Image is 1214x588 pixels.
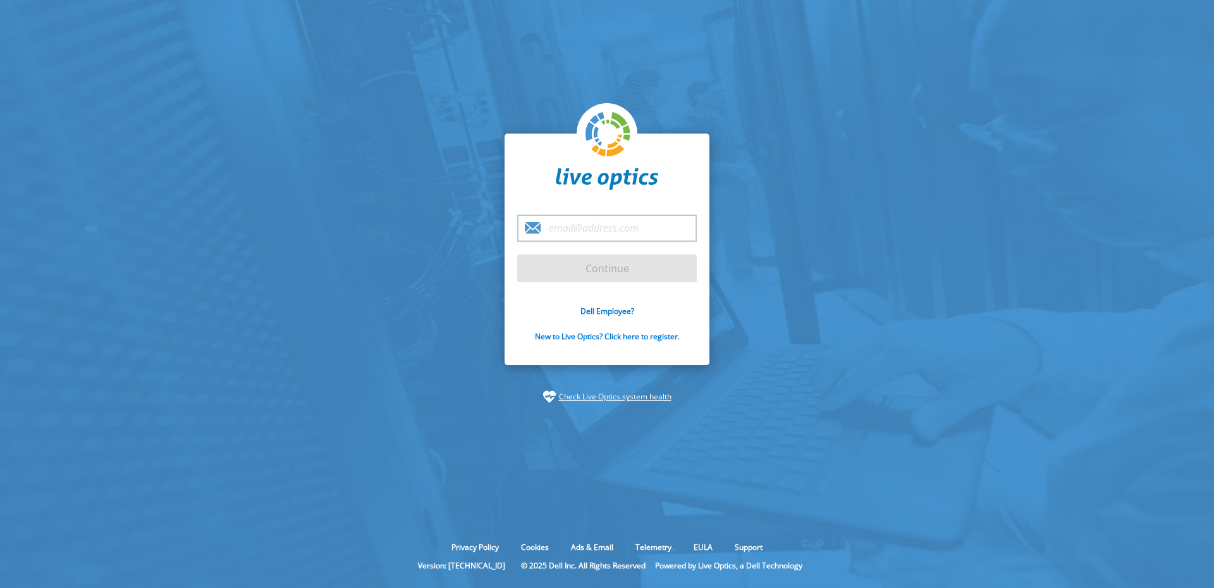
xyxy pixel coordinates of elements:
input: email@address.com [517,215,697,242]
img: status-check-icon.svg [543,391,556,403]
li: Version: [TECHNICAL_ID] [412,560,512,571]
li: Powered by Live Optics, a Dell Technology [655,560,802,571]
a: Privacy Policy [442,542,508,553]
a: New to Live Optics? Click here to register. [535,331,680,342]
a: EULA [684,542,722,553]
a: Check Live Optics system health [559,391,671,403]
img: liveoptics-word.svg [556,168,658,191]
a: Ads & Email [561,542,623,553]
img: liveoptics-logo.svg [586,112,631,158]
a: Support [725,542,772,553]
li: © 2025 Dell Inc. All Rights Reserved [515,560,652,571]
a: Dell Employee? [580,306,634,316]
a: Cookies [512,542,558,553]
a: Telemetry [626,542,681,553]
